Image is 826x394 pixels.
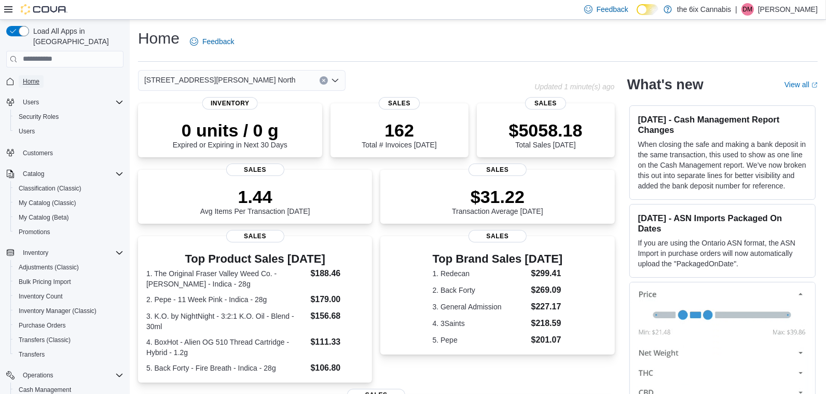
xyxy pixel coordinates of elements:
button: Inventory [19,247,52,259]
span: Users [23,98,39,106]
a: Promotions [15,226,54,238]
span: Purchase Orders [15,319,123,332]
h3: [DATE] - ASN Imports Packaged On Dates [638,213,807,234]
button: Inventory Manager (Classic) [10,304,128,318]
button: Clear input [320,76,328,85]
p: [PERSON_NAME] [758,3,818,16]
img: Cova [21,4,67,15]
button: Adjustments (Classic) [10,260,128,275]
p: Updated 1 minute(s) ago [534,83,614,91]
span: Home [23,77,39,86]
p: $31.22 [452,186,543,207]
dt: 1. The Original Fraser Valley Weed Co. - [PERSON_NAME] - Indica - 28g [146,268,306,289]
span: Inventory [23,249,48,257]
span: My Catalog (Classic) [19,199,76,207]
p: 1.44 [200,186,310,207]
button: Operations [19,369,58,382]
span: Classification (Classic) [19,184,81,193]
span: Security Roles [19,113,59,121]
span: Users [15,125,123,138]
p: | [735,3,737,16]
span: Sales [525,97,567,110]
span: Bulk Pricing Import [19,278,71,286]
span: Transfers (Classic) [19,336,71,344]
button: Users [2,95,128,110]
dt: 3. K.O. by NightNight - 3:2:1 K.O. Oil - Blend - 30ml [146,311,306,332]
span: Feedback [597,4,628,15]
span: Feedback [202,36,234,47]
span: Sales [226,164,284,176]
span: Promotions [15,226,123,238]
dt: 1. Redecan [433,268,527,279]
p: 0 units / 0 g [173,120,287,141]
dd: $111.33 [310,336,364,348]
span: Operations [19,369,123,382]
button: Catalog [2,167,128,181]
button: Open list of options [331,76,339,85]
span: My Catalog (Beta) [19,213,69,222]
button: Users [10,124,128,139]
button: My Catalog (Beta) [10,210,128,225]
button: Bulk Pricing Import [10,275,128,289]
span: Users [19,96,123,108]
button: Customers [2,145,128,160]
a: Inventory Manager (Classic) [15,305,101,317]
p: the 6ix Cannabis [677,3,731,16]
h3: [DATE] - Cash Management Report Changes [638,114,807,135]
span: My Catalog (Beta) [15,211,123,224]
span: Inventory Manager (Classic) [19,307,97,315]
p: 162 [362,120,436,141]
h3: Top Product Sales [DATE] [146,253,364,265]
span: Promotions [19,228,50,236]
dd: $106.80 [310,362,364,374]
dd: $227.17 [531,301,563,313]
button: Transfers (Classic) [10,333,128,347]
span: Home [19,75,123,88]
dd: $179.00 [310,293,364,306]
div: Total # Invoices [DATE] [362,120,436,149]
a: View allExternal link [784,80,818,89]
button: Inventory Count [10,289,128,304]
svg: External link [811,82,818,88]
button: Transfers [10,347,128,362]
dt: 4. BoxHot - Alien OG 510 Thread Cartridge - Hybrid - 1.2g [146,337,306,358]
a: Adjustments (Classic) [15,261,83,274]
a: Bulk Pricing Import [15,276,75,288]
button: Inventory [2,246,128,260]
span: Operations [23,371,53,379]
a: Customers [19,147,57,159]
dd: $299.41 [531,267,563,280]
button: Home [2,74,128,89]
span: Load All Apps in [GEOGRAPHIC_DATA] [29,26,123,47]
span: Inventory Manager (Classic) [15,305,123,317]
input: Dark Mode [637,4,658,15]
span: Sales [469,164,527,176]
button: Classification (Classic) [10,181,128,196]
button: Promotions [10,225,128,239]
dt: 4. 3Saints [433,318,527,329]
span: Inventory [202,97,258,110]
span: Adjustments (Classic) [15,261,123,274]
h1: Home [138,28,180,49]
a: Purchase Orders [15,319,70,332]
span: DM [743,3,753,16]
div: Total Sales [DATE] [509,120,583,149]
div: Transaction Average [DATE] [452,186,543,215]
a: My Catalog (Classic) [15,197,80,209]
h3: Top Brand Sales [DATE] [433,253,563,265]
dt: 2. Pepe - 11 Week Pink - Indica - 28g [146,294,306,305]
button: Operations [2,368,128,383]
span: Catalog [19,168,123,180]
button: Catalog [19,168,48,180]
dd: $156.68 [310,310,364,322]
a: Home [19,75,44,88]
button: Users [19,96,43,108]
span: Transfers (Classic) [15,334,123,346]
p: $5058.18 [509,120,583,141]
button: My Catalog (Classic) [10,196,128,210]
span: [STREET_ADDRESS][PERSON_NAME] North [144,74,296,86]
a: Users [15,125,39,138]
span: Sales [469,230,527,242]
a: Inventory Count [15,290,67,303]
div: Avg Items Per Transaction [DATE] [200,186,310,215]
